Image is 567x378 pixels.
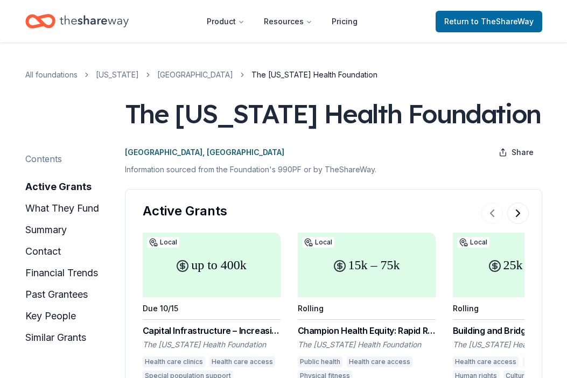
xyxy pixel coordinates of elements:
div: The [US_STATE] Health Foundation [298,339,436,350]
div: Local [147,237,179,248]
div: Contents [25,152,62,165]
div: Due 10/15 [143,304,178,313]
div: The [US_STATE] Health Foundation [143,339,281,350]
div: Capital Infrastructure – Increasing Access to Care for Coloradans of Color [143,324,281,337]
div: Local [457,237,489,248]
button: summary [25,221,67,239]
div: Health care access [453,356,519,367]
button: Share [490,142,542,163]
div: Health care access [209,356,275,367]
button: active grants [25,178,92,195]
button: key people [25,307,76,325]
button: Resources [255,11,321,32]
button: similar grants [25,329,86,346]
div: Health care access [347,356,412,367]
span: Return [444,15,534,28]
button: what they fund [25,200,99,217]
a: All foundations [25,68,78,81]
button: financial trends [25,264,98,282]
div: Champion Health Equity: Rapid Response Funding Opportunity: Advocacy [298,324,436,337]
a: [US_STATE] [96,68,139,81]
button: contact [25,243,61,260]
div: The [US_STATE] Health Foundation [125,99,541,129]
a: Returnto TheShareWay [436,11,542,32]
div: 15k – 75k [298,233,436,297]
span: The [US_STATE] Health Foundation [251,68,377,81]
div: Local [302,237,334,248]
a: Pricing [323,11,366,32]
nav: Main [198,9,366,34]
span: to TheShareWay [471,17,534,26]
button: Product [198,11,253,32]
button: past grantees [25,286,88,303]
div: Health care clinics [143,356,205,367]
nav: breadcrumb [25,68,542,81]
a: Home [25,9,129,34]
div: Active Grants [143,202,524,220]
p: [GEOGRAPHIC_DATA], [GEOGRAPHIC_DATA] [125,146,284,159]
span: Share [512,146,534,159]
div: up to 400k [143,233,281,297]
div: Rolling [453,304,479,313]
p: Information sourced from the Foundation's 990PF or by TheShareWay. [125,163,542,176]
div: Rolling [298,304,324,313]
div: Public health [298,356,342,367]
a: [GEOGRAPHIC_DATA] [157,68,233,81]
